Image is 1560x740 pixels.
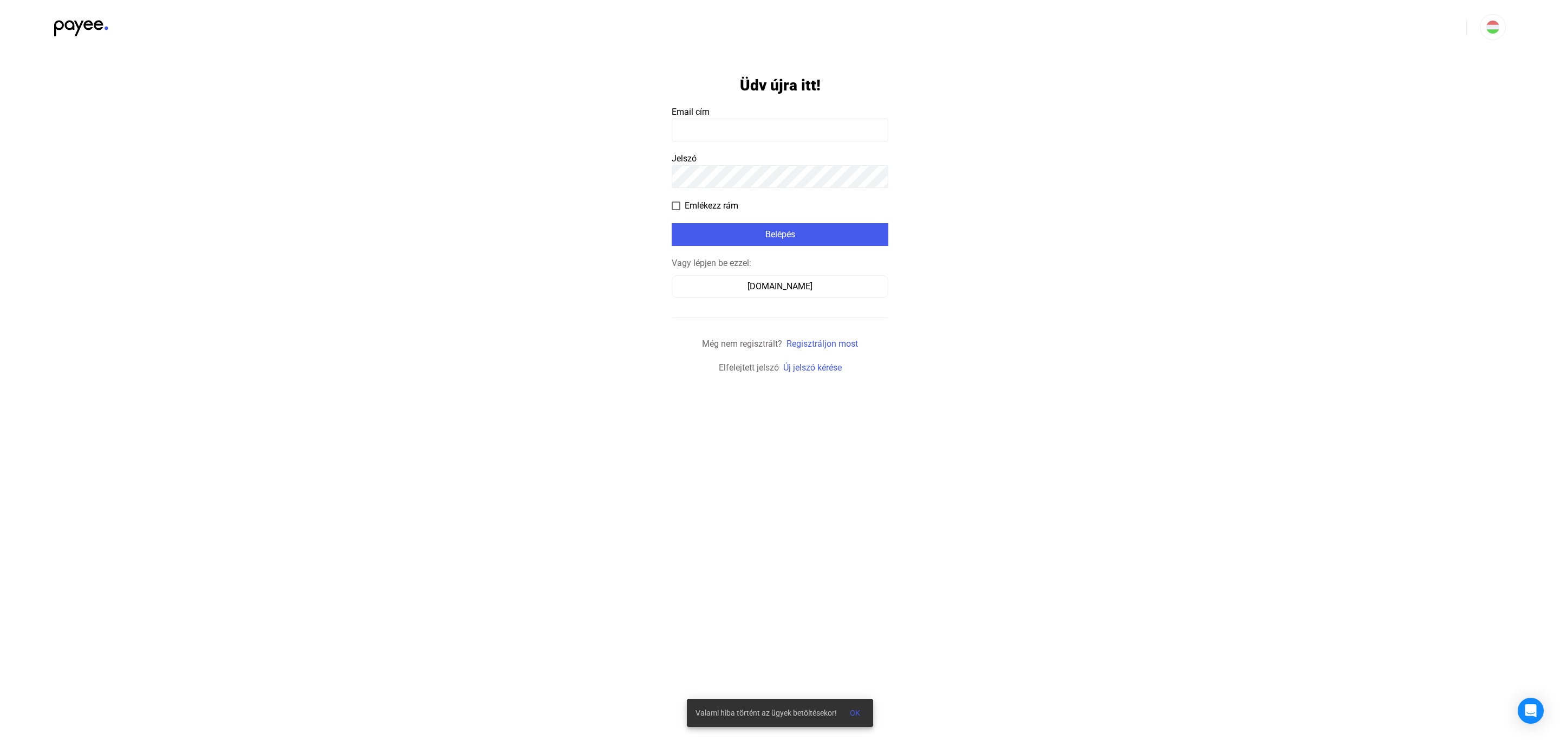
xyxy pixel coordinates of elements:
[672,281,888,291] a: [DOMAIN_NAME]
[1480,14,1506,40] button: HU
[672,107,710,117] span: Email cím
[675,280,885,293] div: [DOMAIN_NAME]
[695,706,837,719] span: Valami hiba történt az ügyek betöltésekor!
[1486,21,1499,34] img: HU
[672,257,888,270] div: Vagy lépjen be ezzel:
[685,199,738,212] span: Emlékezz rám
[786,339,858,349] a: Regisztráljon most
[783,362,842,373] a: Új jelszó kérése
[719,362,779,373] span: Elfelejtett jelszó
[1518,698,1544,724] div: Open Intercom Messenger
[672,153,697,164] span: Jelszó
[740,76,821,95] h1: Üdv újra itt!
[702,339,782,349] span: Még nem regisztrált?
[672,275,888,298] button: [DOMAIN_NAME]
[675,228,885,241] div: Belépés
[672,223,888,246] button: Belépés
[850,709,860,717] span: OK
[54,14,108,36] img: black-payee-blue-dot.svg
[841,703,869,723] button: OK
